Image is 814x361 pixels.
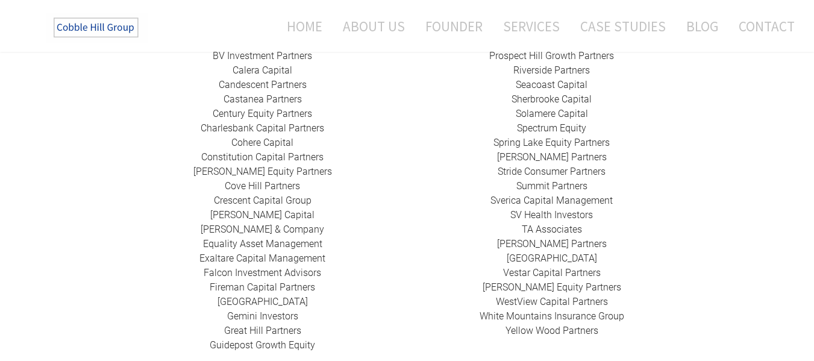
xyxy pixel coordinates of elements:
a: Blog [677,10,727,42]
a: Gemini Investors [227,310,298,322]
a: [PERSON_NAME] Partners [497,151,607,163]
a: Case Studies [571,10,675,42]
a: Contact [730,10,795,42]
a: Fireman Capital Partners [210,281,315,293]
a: [PERSON_NAME] Partners [497,238,607,250]
a: Seacoast Capital [516,79,587,90]
a: White Mountains Insurance Group [480,310,624,322]
a: Cohere Capital [231,137,293,148]
a: Candescent Partners [219,79,307,90]
a: [PERSON_NAME] Capital [210,209,315,221]
a: Services [494,10,569,42]
a: ​Century Equity Partners [213,108,312,119]
a: ​Exaltare Capital Management [199,253,325,264]
a: Spectrum Equity [517,122,586,134]
a: ​[GEOGRAPHIC_DATA] [218,296,308,307]
a: Constitution Capital Partners [201,151,324,163]
a: ​Vestar Capital Partners [503,267,601,278]
a: Calera Capital [233,64,292,76]
a: Prospect Hill Growth Partners [489,50,614,61]
a: ​TA Associates [522,224,582,235]
a: Home [269,10,331,42]
a: Charlesbank Capital Partners [201,122,324,134]
a: Sverica Capital Management [490,195,613,206]
a: ​Castanea Partners [224,93,302,105]
a: Guidepost Growth Equity [210,339,315,351]
a: ​Equality Asset Management [203,238,322,250]
a: ​Crescent Capital Group [214,195,312,206]
a: Cove Hill Partners [225,180,300,192]
a: ​[PERSON_NAME] Equity Partners [193,166,332,177]
a: Yellow Wood Partners [506,325,598,336]
a: ​WestView Capital Partners [496,296,608,307]
a: About Us [334,10,414,42]
a: SV Health Investors [510,209,593,221]
a: BV Investment Partners [213,50,312,61]
a: ​Sherbrooke Capital​ [512,93,592,105]
a: Summit Partners [516,180,587,192]
a: ​Falcon Investment Advisors [204,267,321,278]
a: [PERSON_NAME] Equity Partners [483,281,621,293]
a: [PERSON_NAME] & Company [201,224,324,235]
a: Riverside Partners [513,64,590,76]
a: Spring Lake Equity Partners [493,137,610,148]
a: Great Hill Partners​ [224,325,301,336]
a: Solamere Capital [516,108,588,119]
img: The Cobble Hill Group LLC [46,13,148,43]
a: Founder [416,10,492,42]
a: Stride Consumer Partners [498,166,606,177]
a: ​[GEOGRAPHIC_DATA] [507,253,597,264]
